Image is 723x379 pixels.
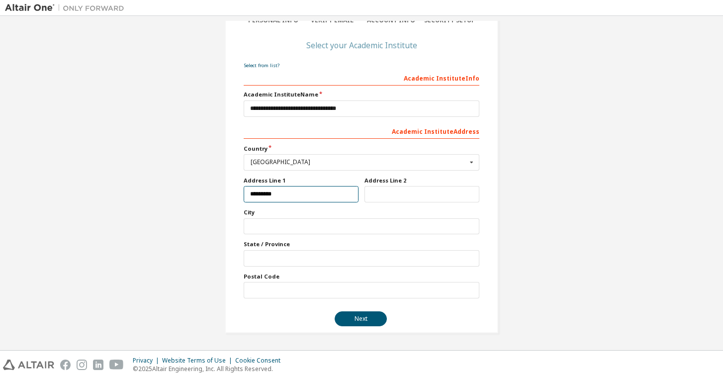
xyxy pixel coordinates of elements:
img: altair_logo.svg [3,360,54,370]
label: Postal Code [244,273,479,281]
div: Cookie Consent [235,357,286,365]
a: Select from list? [244,62,279,69]
label: Address Line 1 [244,177,359,185]
img: youtube.svg [109,360,124,370]
label: State / Province [244,240,479,248]
p: © 2025 Altair Engineering, Inc. All Rights Reserved. [133,365,286,373]
div: Academic Institute Info [244,70,479,86]
label: City [244,208,479,216]
img: instagram.svg [77,360,87,370]
img: linkedin.svg [93,360,103,370]
label: Country [244,145,479,153]
label: Address Line 2 [364,177,479,185]
div: Select your Academic Institute [306,42,417,48]
div: Website Terms of Use [162,357,235,365]
img: Altair One [5,3,129,13]
label: Academic Institute Name [244,91,479,98]
button: Next [335,311,387,326]
img: facebook.svg [60,360,71,370]
div: Privacy [133,357,162,365]
div: [GEOGRAPHIC_DATA] [251,159,467,165]
div: Academic Institute Address [244,123,479,139]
